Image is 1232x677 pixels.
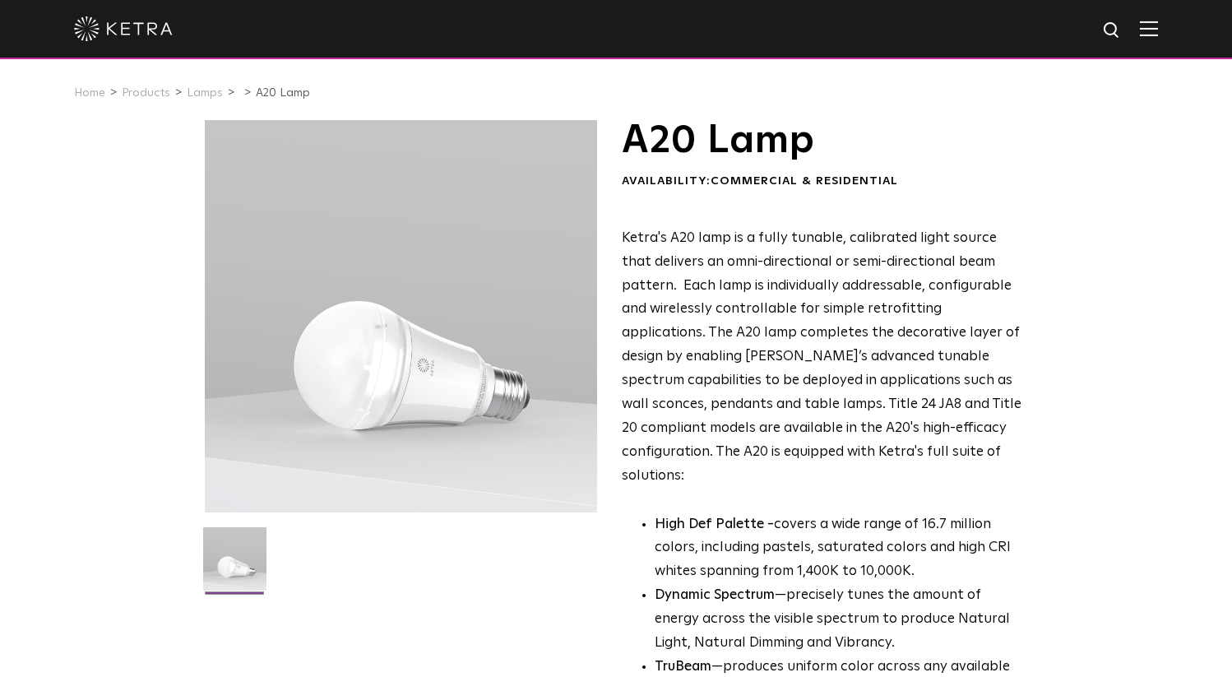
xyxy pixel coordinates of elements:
a: Lamps [187,87,223,99]
h1: A20 Lamp [622,120,1022,161]
strong: Dynamic Spectrum [655,588,775,602]
strong: High Def Palette - [655,517,774,531]
img: ketra-logo-2019-white [74,16,173,41]
a: Products [122,87,170,99]
img: Hamburger%20Nav.svg [1140,21,1158,36]
li: —precisely tunes the amount of energy across the visible spectrum to produce Natural Light, Natur... [655,584,1022,656]
span: Commercial & Residential [711,175,898,187]
a: Home [74,87,105,99]
strong: TruBeam [655,660,711,674]
div: Availability: [622,174,1022,190]
a: A20 Lamp [256,87,310,99]
img: search icon [1102,21,1123,41]
p: covers a wide range of 16.7 million colors, including pastels, saturated colors and high CRI whit... [655,513,1022,585]
img: A20-Lamp-2021-Web-Square [203,527,266,603]
span: Ketra's A20 lamp is a fully tunable, calibrated light source that delivers an omni-directional or... [622,231,1021,483]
